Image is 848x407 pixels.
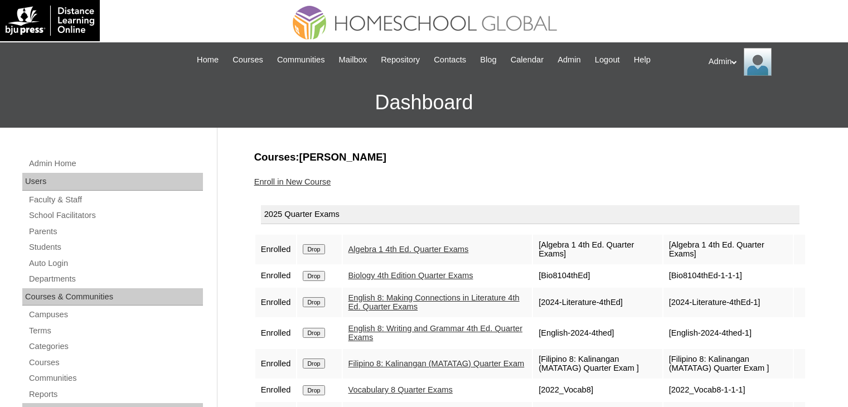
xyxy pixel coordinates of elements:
[28,209,203,222] a: School Facilitators
[663,349,793,379] td: [Filipino 8: Kalinangan (MATATAG) Quarter Exam ]
[428,54,472,66] a: Contacts
[533,380,662,401] td: [2022_Vocab8]
[254,177,331,186] a: Enroll in New Course
[634,54,651,66] span: Help
[533,318,662,348] td: [English-2024-4thed]
[303,328,324,338] input: Drop
[28,356,203,370] a: Courses
[277,54,325,66] span: Communities
[303,297,324,307] input: Drop
[434,54,466,66] span: Contacts
[28,240,203,254] a: Students
[28,193,203,207] a: Faculty & Staff
[197,54,219,66] span: Home
[348,359,525,368] a: Filipino 8: Kalinangan (MATATAG) Quarter Exam
[709,48,837,76] div: Admin
[28,225,203,239] a: Parents
[339,54,367,66] span: Mailbox
[381,54,420,66] span: Repository
[663,235,793,264] td: [Algebra 1 4th Ed. Quarter Exams]
[303,271,324,281] input: Drop
[533,265,662,287] td: [Bio8104thEd]
[28,340,203,353] a: Categories
[474,54,502,66] a: Blog
[303,244,324,254] input: Drop
[303,385,324,395] input: Drop
[348,385,453,394] a: Vocabulary 8 Quarter Exams
[348,271,473,280] a: Biology 4th Edition Quarter Exams
[628,54,656,66] a: Help
[272,54,331,66] a: Communities
[663,318,793,348] td: [English-2024-4thed-1]
[511,54,544,66] span: Calendar
[663,288,793,317] td: [2024-Literature-4thEd-1]
[191,54,224,66] a: Home
[255,349,297,379] td: Enrolled
[663,265,793,287] td: [Bio8104thEd-1-1-1]
[589,54,626,66] a: Logout
[28,308,203,322] a: Campuses
[552,54,587,66] a: Admin
[348,245,469,254] a: Algebra 1 4th Ed. Quarter Exams
[533,235,662,264] td: [Algebra 1 4th Ed. Quarter Exams]
[28,157,203,171] a: Admin Home
[303,358,324,369] input: Drop
[28,272,203,286] a: Departments
[663,380,793,401] td: [2022_Vocab8-1-1-1]
[595,54,620,66] span: Logout
[227,54,269,66] a: Courses
[261,205,799,224] div: 2025 Quarter Exams
[533,288,662,317] td: [2024-Literature-4thEd]
[348,324,523,342] a: English 8: Writing and Grammar 4th Ed. Quarter Exams
[232,54,263,66] span: Courses
[375,54,425,66] a: Repository
[28,371,203,385] a: Communities
[22,173,203,191] div: Users
[533,349,662,379] td: [Filipino 8: Kalinangan (MATATAG) Quarter Exam ]
[558,54,581,66] span: Admin
[28,256,203,270] a: Auto Login
[255,380,297,401] td: Enrolled
[6,6,94,36] img: logo-white.png
[28,387,203,401] a: Reports
[6,77,842,128] h3: Dashboard
[22,288,203,306] div: Courses & Communities
[255,318,297,348] td: Enrolled
[255,235,297,264] td: Enrolled
[348,293,520,312] a: English 8: Making Connections in Literature 4th Ed. Quarter Exams
[744,48,772,76] img: Admin Homeschool Global
[255,265,297,287] td: Enrolled
[480,54,496,66] span: Blog
[505,54,549,66] a: Calendar
[333,54,373,66] a: Mailbox
[255,288,297,317] td: Enrolled
[254,150,806,164] h3: Courses:[PERSON_NAME]
[28,324,203,338] a: Terms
